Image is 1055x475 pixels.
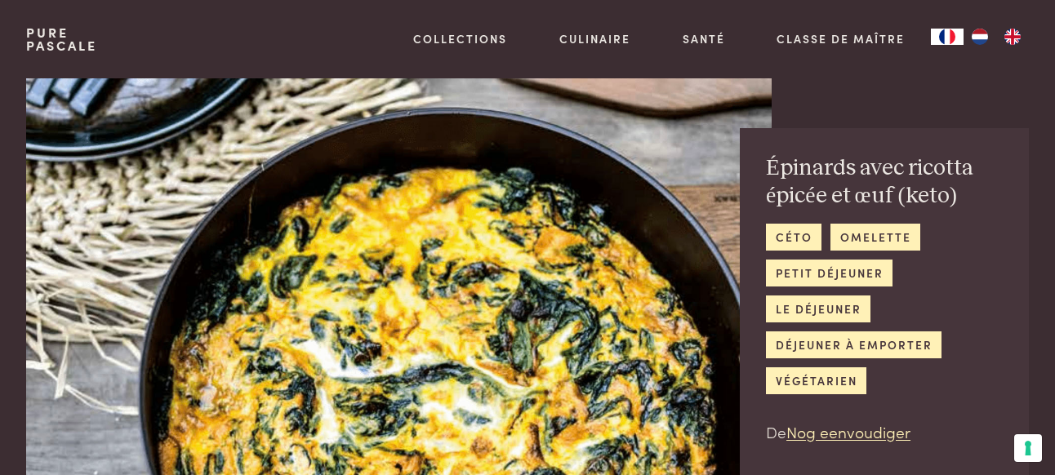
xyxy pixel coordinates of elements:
a: omelette [830,224,920,251]
a: PurePascale [26,26,97,52]
a: FR [931,29,964,45]
a: Santé [683,30,725,47]
div: Language [931,29,964,45]
h2: Épinards avec ricotta épicée et œuf (keto) [766,154,1003,211]
a: Culinaire [559,30,630,47]
a: NL [964,29,996,45]
a: EN [996,29,1029,45]
a: petit déjeuner [766,260,893,286]
p: De [766,420,1003,444]
a: Collections [413,30,507,47]
a: Nog eenvoudiger [786,420,910,442]
a: céto [766,224,821,251]
a: végétarien [766,367,866,394]
a: Classe de maître [777,30,905,47]
ul: Language list [964,29,1029,45]
a: déjeuner à emporter [766,331,941,358]
aside: Language selected: Français [931,29,1029,45]
a: le déjeuner [766,295,870,322]
button: Vos préférences en matière de consentement pour les technologies de suivi [1014,434,1042,462]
